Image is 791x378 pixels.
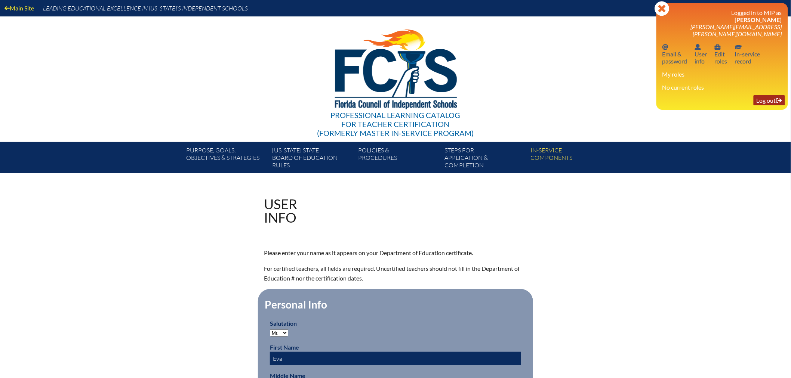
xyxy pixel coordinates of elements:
a: In-service recordIn-servicerecord [732,42,763,66]
legend: Personal Info [264,298,328,311]
a: Policies &Procedures [356,145,441,173]
span: [PERSON_NAME] [735,16,782,23]
label: Salutation [270,320,297,327]
img: FCISlogo221.eps [318,16,473,118]
svg: Close [655,1,670,16]
select: persons_salutation [270,329,288,337]
svg: In-service record [735,44,742,50]
label: First Name [270,344,299,351]
h1: User Info [264,197,297,224]
p: For certified teachers, all fields are required. Uncertified teachers should not fill in the Depa... [264,264,527,283]
h3: My roles [662,71,782,78]
svg: User info [695,44,701,50]
div: Professional Learning Catalog (formerly Master In-service Program) [317,111,474,137]
a: Steps forapplication & completion [441,145,527,173]
svg: Email password [662,44,668,50]
a: Professional Learning Catalog for Teacher Certification(formerly Master In-service Program) [314,15,477,139]
span: for Teacher Certification [342,120,450,128]
a: In-servicecomponents [528,145,614,173]
a: User infoUserinfo [692,42,710,66]
a: [US_STATE] StateBoard of Education rules [269,145,355,173]
p: Please enter your name as it appears on your Department of Education certificate. [264,248,527,258]
a: User infoEditroles [712,42,730,66]
svg: User info [715,44,721,50]
svg: Log out [776,97,782,103]
a: Log outLog out [754,95,785,105]
a: Email passwordEmail &password [659,42,690,66]
h3: Logged in to MIP as [662,9,782,37]
p: No current roles [662,84,782,91]
a: Purpose, goals,objectives & strategies [183,145,269,173]
span: [PERSON_NAME][EMAIL_ADDRESS][PERSON_NAME][DOMAIN_NAME] [691,23,782,37]
a: Main Site [1,3,37,13]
